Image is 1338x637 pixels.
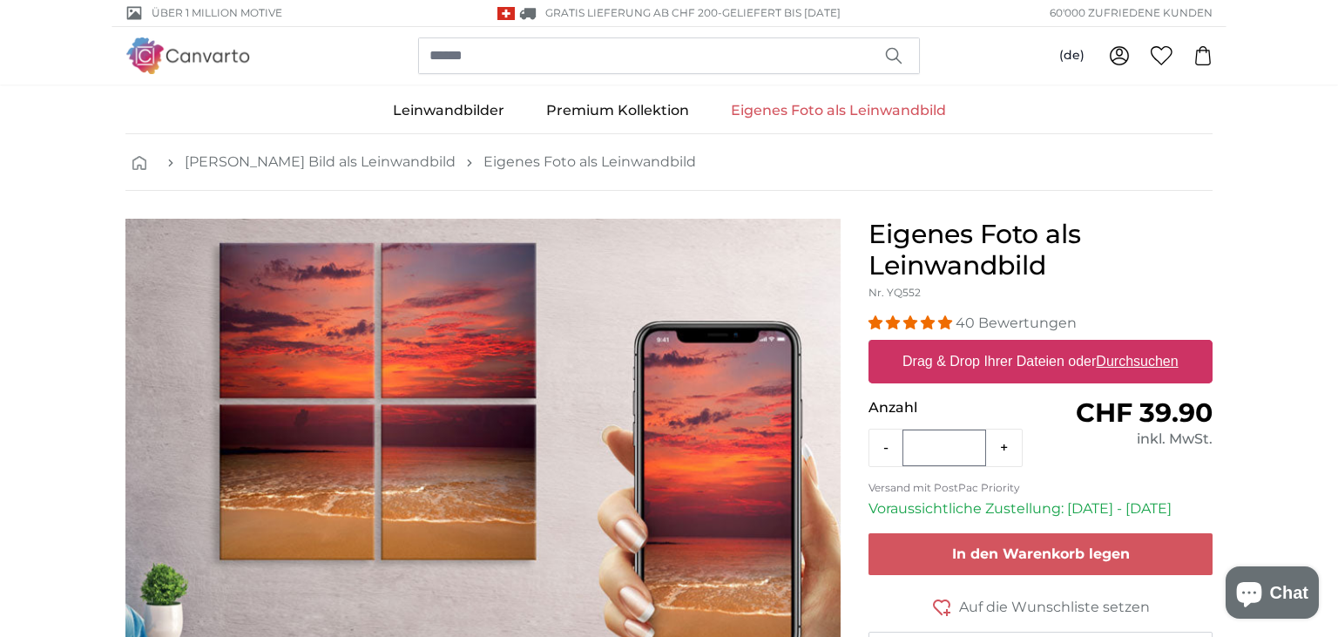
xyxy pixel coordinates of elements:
div: inkl. MwSt. [1041,429,1213,450]
button: Auf die Wunschliste setzen [868,596,1213,618]
nav: breadcrumbs [125,134,1213,191]
span: 40 Bewertungen [956,315,1077,331]
img: Canvarto [125,37,251,73]
a: Eigenes Foto als Leinwandbild [710,88,967,133]
button: In den Warenkorb legen [868,533,1213,575]
span: Geliefert bis [DATE] [722,6,841,19]
span: In den Warenkorb legen [952,546,1130,562]
label: Drag & Drop Ihrer Dateien oder [895,344,1186,379]
a: Eigenes Foto als Leinwandbild [483,152,696,173]
span: GRATIS Lieferung ab CHF 200 [545,6,718,19]
a: [PERSON_NAME] Bild als Leinwandbild [185,152,456,173]
a: Leinwandbilder [372,88,525,133]
button: + [986,430,1022,465]
p: Anzahl [868,397,1040,418]
span: - [718,6,841,19]
img: Schweiz [497,7,515,20]
span: Nr. YQ552 [868,286,921,299]
inbox-online-store-chat: Onlineshop-Chat von Shopify [1220,566,1324,623]
p: Voraussichtliche Zustellung: [DATE] - [DATE] [868,498,1213,519]
span: Auf die Wunschliste setzen [959,597,1150,618]
a: Premium Kollektion [525,88,710,133]
span: CHF 39.90 [1076,396,1213,429]
span: Über 1 Million Motive [152,5,282,21]
button: (de) [1045,40,1098,71]
button: - [869,430,902,465]
span: 4.98 stars [868,315,956,331]
span: 60'000 ZUFRIEDENE KUNDEN [1050,5,1213,21]
h1: Eigenes Foto als Leinwandbild [868,219,1213,281]
p: Versand mit PostPac Priority [868,481,1213,495]
u: Durchsuchen [1097,354,1179,369]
